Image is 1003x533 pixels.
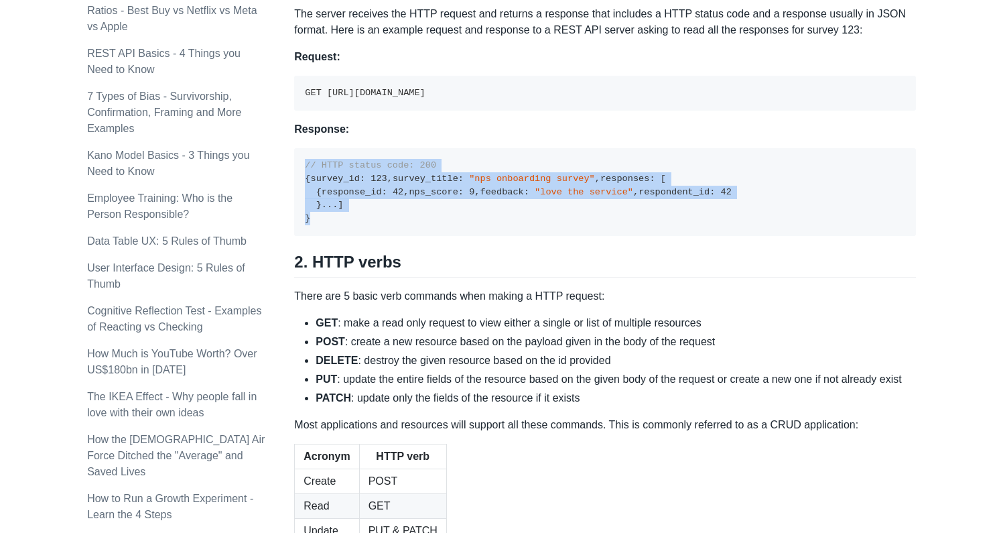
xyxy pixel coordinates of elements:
span: ] [338,200,343,210]
span: , [595,174,600,184]
strong: PUT [316,373,337,385]
span: { [316,187,322,197]
a: Employee Training: Who is the Person Responsible? [87,192,232,220]
span: : [524,187,529,197]
p: The server receives the HTTP request and returns a response that includes a HTTP status code and ... [294,6,916,38]
strong: POST [316,336,345,347]
p: There are 5 basic verb commands when making a HTTP request: [294,288,916,304]
span: [ [661,174,666,184]
td: POST [359,469,446,493]
span: , [633,187,639,197]
strong: PATCH [316,392,351,404]
strong: Response: [294,123,349,135]
h2: 2. HTTP verbs [294,252,916,278]
span: 42 [393,187,403,197]
li: : update the entire fields of the resource based on the given body of the request or create a new... [316,371,916,388]
span: 123 [371,174,387,184]
a: User Interface Design: 5 Rules of Thumb [87,262,245,290]
span: } [316,200,322,210]
a: 7 Types of Bias - Survivorship, Confirmation, Framing and More Examples [87,91,241,134]
li: : destroy the given resource based on the id provided [316,353,916,369]
span: 42 [721,187,732,197]
th: Acronym [295,444,359,469]
a: Data Table UX: 5 Rules of Thumb [87,235,247,247]
span: : [458,187,464,197]
a: How Much is YouTube Worth? Over US$180bn in [DATE] [87,348,257,375]
li: : create a new resource based on the payload given in the body of the request [316,334,916,350]
code: survey_id survey_title responses response_id nps_score feedback respondent_id ... [305,160,732,223]
strong: Request: [294,51,340,62]
span: { [305,174,310,184]
td: Create [295,469,359,493]
a: Kano Model Basics - 3 Things you Need to Know [87,150,250,177]
span: : [710,187,715,197]
a: REST API Basics - 4 Things you Need to Know [87,48,241,75]
span: , [387,174,393,184]
li: : make a read only request to view either a single or list of multiple resources [316,315,916,331]
a: How to Run a Growth Experiment - Learn the 4 Steps [87,493,253,520]
td: Read [295,493,359,518]
span: } [305,213,310,223]
li: : update only the fields of the resource if it exists [316,390,916,406]
span: , [403,187,409,197]
td: GET [359,493,446,518]
span: 9 [469,187,474,197]
span: "love the service" [535,187,633,197]
a: The IKEA Effect - Why people fall in love with their own ideas [87,391,257,418]
span: , [474,187,480,197]
span: // HTTP status code: 200 [305,160,436,170]
a: Cognitive Reflection Test - Examples of Reacting vs Checking [87,305,261,333]
span: : [649,174,655,184]
span: : [360,174,365,184]
span: : [382,187,387,197]
strong: DELETE [316,355,358,366]
code: GET [URL][DOMAIN_NAME] [305,88,425,98]
th: HTTP verb [359,444,446,469]
a: How the [DEMOGRAPHIC_DATA] Air Force Ditched the "Average" and Saved Lives [87,434,265,477]
strong: GET [316,317,338,329]
span: : [458,174,464,184]
span: "nps onboarding survey" [469,174,595,184]
p: Most applications and resources will support all these commands. This is commonly referred to as ... [294,417,916,433]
